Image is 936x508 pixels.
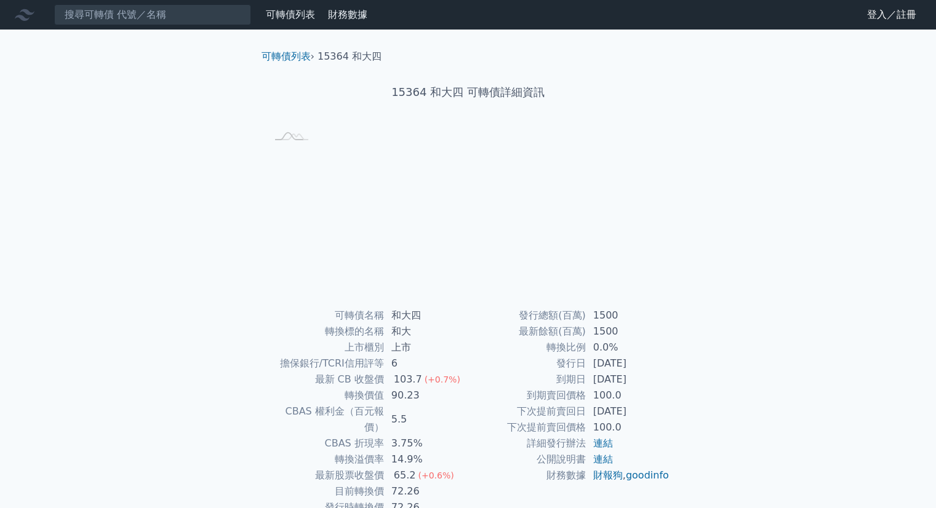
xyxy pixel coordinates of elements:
[586,355,670,371] td: [DATE]
[262,50,311,62] a: 可轉債列表
[384,355,468,371] td: 6
[586,339,670,355] td: 0.0%
[425,375,460,384] span: (+0.7%)
[468,323,586,339] td: 最新餘額(百萬)
[468,308,586,323] td: 發行總額(百萬)
[54,4,251,25] input: 搜尋可轉債 代號／名稱
[266,451,384,467] td: 轉換溢價率
[468,339,586,355] td: 轉換比例
[384,451,468,467] td: 14.9%
[266,308,384,323] td: 可轉債名稱
[586,419,670,435] td: 100.0
[384,308,468,323] td: 和大四
[318,49,382,64] li: 15364 和大四
[384,435,468,451] td: 3.75%
[384,323,468,339] td: 和大
[266,371,384,387] td: 最新 CB 收盤價
[266,355,384,371] td: 擔保銀行/TCRI信用評等
[266,467,384,483] td: 最新股票收盤價
[266,403,384,435] td: CBAS 權利金（百元報價）
[328,9,367,20] a: 財務數據
[266,9,315,20] a: 可轉債列表
[252,84,685,101] h1: 15364 和大四 可轉債詳細資訊
[586,371,670,387] td: [DATE]
[384,483,468,499] td: 72.26
[586,387,670,403] td: 100.0
[266,323,384,339] td: 轉換標的名稱
[857,5,926,25] a: 登入／註冊
[266,387,384,403] td: 轉換價值
[593,437,613,449] a: 連結
[262,49,314,64] li: ›
[468,371,586,387] td: 到期日
[468,467,586,483] td: 財務數據
[384,387,468,403] td: 90.23
[593,453,613,465] a: 連結
[418,470,454,480] span: (+0.6%)
[468,419,586,435] td: 下次提前賣回價格
[266,339,384,355] td: 上市櫃別
[586,403,670,419] td: [DATE]
[586,323,670,339] td: 1500
[468,387,586,403] td: 到期賣回價格
[266,483,384,499] td: 目前轉換價
[468,451,586,467] td: 公開說明書
[468,355,586,371] td: 發行日
[593,469,623,481] a: 財報狗
[391,467,418,483] div: 65.2
[266,435,384,451] td: CBAS 折現率
[468,403,586,419] td: 下次提前賣回日
[468,435,586,451] td: 詳細發行辦法
[384,403,468,435] td: 5.5
[586,308,670,323] td: 1500
[586,467,670,483] td: ,
[626,469,669,481] a: goodinfo
[384,339,468,355] td: 上市
[391,371,425,387] div: 103.7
